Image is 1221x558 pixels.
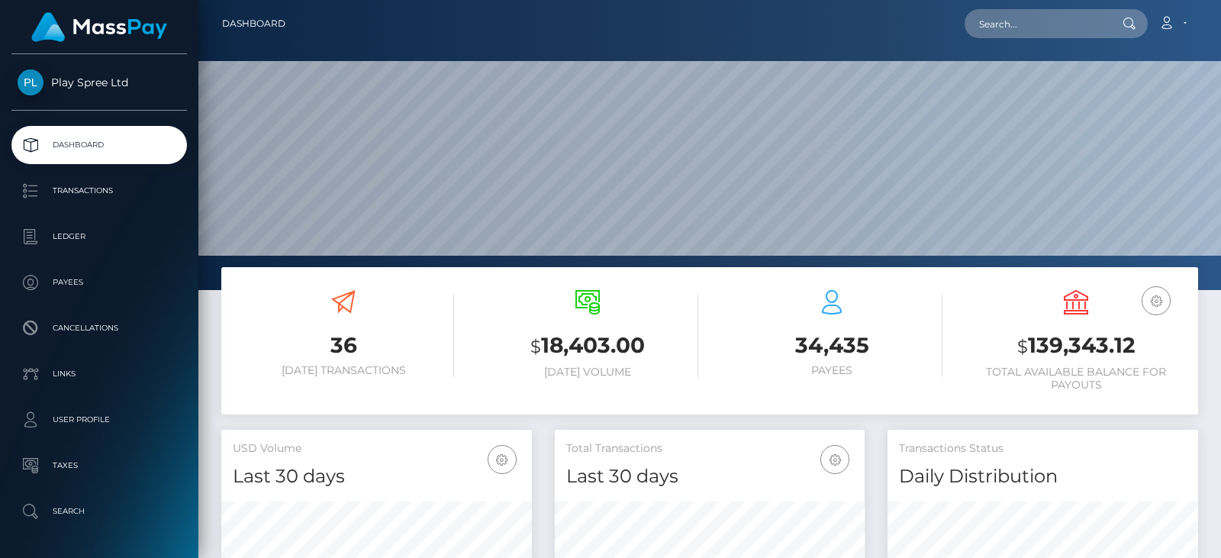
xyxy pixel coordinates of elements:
h6: Total Available Balance for Payouts [965,366,1187,392]
h4: Last 30 days [233,463,520,490]
p: Cancellations [18,317,181,340]
p: Transactions [18,179,181,202]
p: Links [18,363,181,385]
a: User Profile [11,401,187,439]
a: Dashboard [11,126,187,164]
h3: 139,343.12 [965,331,1187,362]
p: Ledger [18,225,181,248]
h3: 36 [233,331,454,360]
p: User Profile [18,408,181,431]
a: Taxes [11,447,187,485]
a: Search [11,492,187,531]
p: Dashboard [18,134,181,156]
a: Transactions [11,172,187,210]
p: Payees [18,271,181,294]
h5: Transactions Status [899,441,1187,456]
a: Ledger [11,218,187,256]
span: Play Spree Ltd [11,76,187,89]
h6: [DATE] Transactions [233,364,454,377]
p: Search [18,500,181,523]
a: Payees [11,263,187,302]
h6: [DATE] Volume [477,366,698,379]
h4: Last 30 days [566,463,854,490]
h3: 18,403.00 [477,331,698,362]
small: $ [530,336,541,357]
h5: Total Transactions [566,441,854,456]
a: Cancellations [11,309,187,347]
img: Play Spree Ltd [18,69,43,95]
input: Search... [965,9,1108,38]
small: $ [1017,336,1028,357]
img: MassPay Logo [31,12,167,42]
h3: 34,435 [721,331,942,360]
h6: Payees [721,364,942,377]
a: Dashboard [222,8,285,40]
p: Taxes [18,454,181,477]
h5: USD Volume [233,441,520,456]
h4: Daily Distribution [899,463,1187,490]
a: Links [11,355,187,393]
